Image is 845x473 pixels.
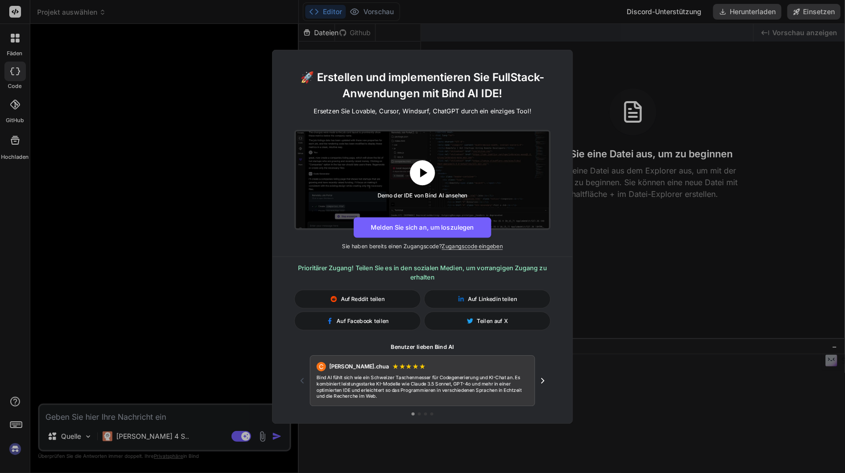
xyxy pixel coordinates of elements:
font: C [319,363,324,370]
button: Vorheriges Zeugnis [295,373,310,388]
font: Benutzer lieben Bind AI [391,343,454,350]
button: Zum Erfahrungsbericht 4 [430,412,433,415]
button: Zum Erfahrungsbericht 3 [424,412,427,415]
font: ★ [419,363,426,370]
font: ★ [406,363,413,370]
font: Sie haben bereits einen Zugangscode? [342,242,442,249]
font: ★ [412,363,419,370]
font: Auf Facebook teilen [337,317,388,324]
font: Zugangscode eingeben [442,242,503,249]
font: ★ [392,363,399,370]
button: Nächstes Zeugnis [535,373,550,388]
font: ★ [399,363,406,370]
font: Melden Sie sich an, um loszulegen [371,223,474,231]
font: Demo der IDE von Bind AI ansehen [378,192,467,198]
font: Auf Linkedin teilen [468,295,517,302]
button: Zum Erfahrungsbericht 2 [418,412,421,415]
font: Prioritärer Zugang! Teilen Sie es in den sozialen Medien, um vorrangigen Zugang zu erhalten [298,264,547,281]
font: Teilen auf X [477,317,508,324]
font: Ersetzen Sie Lovable, Cursor, Windsurf, ChatGPT durch ein einziges Tool! [314,107,531,115]
button: Zum Erfahrungsbericht 1 [412,412,415,415]
button: Melden Sie sich an, um loszulegen [354,217,491,237]
font: [PERSON_NAME].chua [329,363,389,370]
font: 🚀 Erstellen und implementieren Sie FullStack-Anwendungen mit Bind AI IDE! [300,70,544,100]
font: Bind AI fühlt sich wie ein Schweizer Taschenmesser für Codegenerierung und KI-Chat an. Es kombini... [317,374,522,399]
font: Auf Reddit teilen [341,295,385,302]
